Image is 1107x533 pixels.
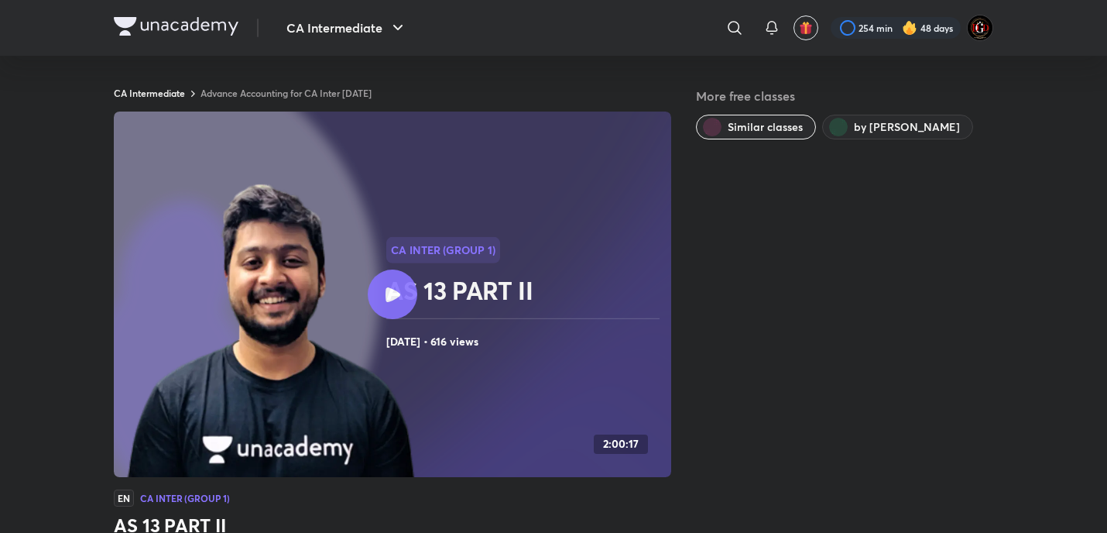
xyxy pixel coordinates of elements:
h2: AS 13 PART II [386,275,665,306]
a: Advance Accounting for CA Inter [DATE] [200,87,372,99]
img: avatar [799,21,813,35]
h4: 2:00:17 [603,438,639,451]
h5: More free classes [696,87,993,105]
img: streak [902,20,917,36]
h4: [DATE] • 616 views [386,332,665,352]
img: Company Logo [114,17,238,36]
span: by Nakul Katheria [854,119,960,135]
button: CA Intermediate [277,12,416,43]
a: Company Logo [114,17,238,40]
span: EN [114,490,134,507]
a: CA Intermediate [114,87,185,99]
button: by Nakul Katheria [822,115,973,139]
span: Similar classes [728,119,803,135]
h4: CA Inter (Group 1) [140,493,230,503]
button: Similar classes [696,115,816,139]
img: DGD°MrBEAN [967,15,993,41]
button: avatar [793,15,818,40]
